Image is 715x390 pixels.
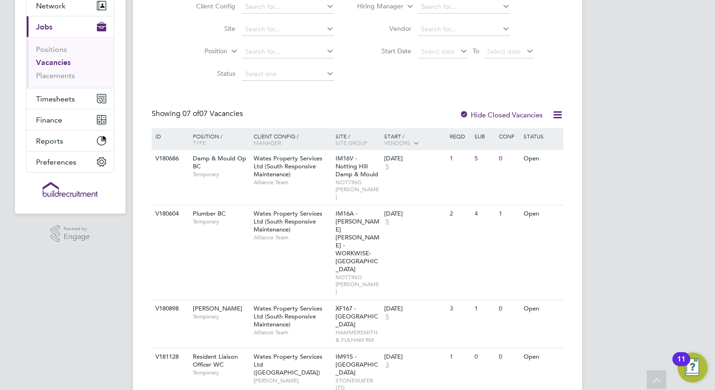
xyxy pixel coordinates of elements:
[496,300,521,318] div: 0
[182,69,235,78] label: Status
[384,218,390,226] span: 5
[242,0,334,14] input: Search for...
[193,369,249,376] span: Temporary
[254,139,281,146] span: Manager
[470,45,482,57] span: To
[336,139,367,146] span: Site Group
[43,182,98,197] img: buildrec-logo-retina.png
[496,150,521,167] div: 0
[384,210,445,218] div: [DATE]
[153,128,186,144] div: ID
[186,128,251,151] div: Position /
[182,2,235,10] label: Client Config
[26,182,114,197] a: Go to home page
[521,128,562,144] div: Status
[384,305,445,313] div: [DATE]
[36,116,62,124] span: Finance
[182,109,243,118] span: 07 Vacancies
[336,154,378,178] span: IM16V - Notting Hill Damp & Mould
[487,47,521,56] span: Select date
[384,313,390,321] span: 5
[254,179,331,186] span: Alliance Team
[51,225,90,243] a: Powered byEngage
[472,300,496,318] div: 1
[27,130,114,151] button: Reports
[678,353,708,383] button: Open Resource Center, 11 new notifications
[153,205,186,223] div: V180604
[36,45,67,54] a: Positions
[193,313,249,320] span: Temporary
[384,155,445,163] div: [DATE]
[472,348,496,366] div: 0
[382,128,447,152] div: Start /
[384,361,390,369] span: 3
[496,205,521,223] div: 1
[36,158,76,166] span: Preferences
[521,150,562,167] div: Open
[182,24,235,33] label: Site
[472,205,496,223] div: 4
[357,47,411,55] label: Start Date
[193,209,226,217] span: Plumber BC
[447,348,472,366] div: 1
[193,304,242,312] span: [PERSON_NAME]
[27,88,114,109] button: Timesheets
[521,300,562,318] div: Open
[460,110,543,119] label: Hide Closed Vacancies
[27,109,114,130] button: Finance
[153,348,186,366] div: V181128
[421,47,455,56] span: Select date
[193,171,249,178] span: Temporary
[336,209,379,273] span: IM16A - [PERSON_NAME] [PERSON_NAME] - WORKWISE- [GEOGRAPHIC_DATA]
[182,109,199,118] span: 07 of
[36,71,75,80] a: Placements
[36,137,63,145] span: Reports
[336,179,380,201] span: NOTTING [PERSON_NAME]
[496,348,521,366] div: 0
[350,2,403,11] label: Hiring Manager
[27,16,114,37] button: Jobs
[336,353,378,376] span: IM91S - [GEOGRAPHIC_DATA]
[384,139,410,146] span: Vendors
[193,218,249,225] span: Temporary
[254,304,322,328] span: Wates Property Services Ltd (South Responsive Maintenance)
[152,109,245,119] div: Showing
[521,205,562,223] div: Open
[496,128,521,144] div: Conf
[447,300,472,318] div: 3
[472,150,496,167] div: 5
[447,150,472,167] div: 1
[254,234,331,241] span: Alliance Team
[418,23,510,36] input: Search for...
[153,150,186,167] div: V180686
[254,154,322,178] span: Wates Property Services Ltd (South Responsive Maintenance)
[27,37,114,88] div: Jobs
[336,304,378,328] span: XF167 - [GEOGRAPHIC_DATA]
[254,377,331,384] span: [PERSON_NAME]
[336,329,380,343] span: HAMMERSMITH & FULHAM RM
[153,300,186,318] div: V180898
[357,24,411,33] label: Vendor
[64,225,90,233] span: Powered by
[64,233,90,241] span: Engage
[242,45,334,58] input: Search for...
[472,128,496,144] div: Sub
[36,22,52,31] span: Jobs
[193,154,246,170] span: Damp & Mould Op BC
[242,23,334,36] input: Search for...
[447,205,472,223] div: 2
[384,353,445,361] div: [DATE]
[677,359,686,371] div: 11
[193,139,206,146] span: Type
[447,128,472,144] div: Reqd
[36,1,66,10] span: Network
[174,47,227,56] label: Position
[251,128,333,151] div: Client Config /
[36,58,71,67] a: Vacancies
[36,94,75,103] span: Timesheets
[242,68,334,81] input: Select one
[384,163,390,171] span: 5
[254,353,322,376] span: Wates Property Services Ltd ([GEOGRAPHIC_DATA])
[254,329,331,336] span: Alliance Team
[336,274,380,296] span: NOTTING [PERSON_NAME]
